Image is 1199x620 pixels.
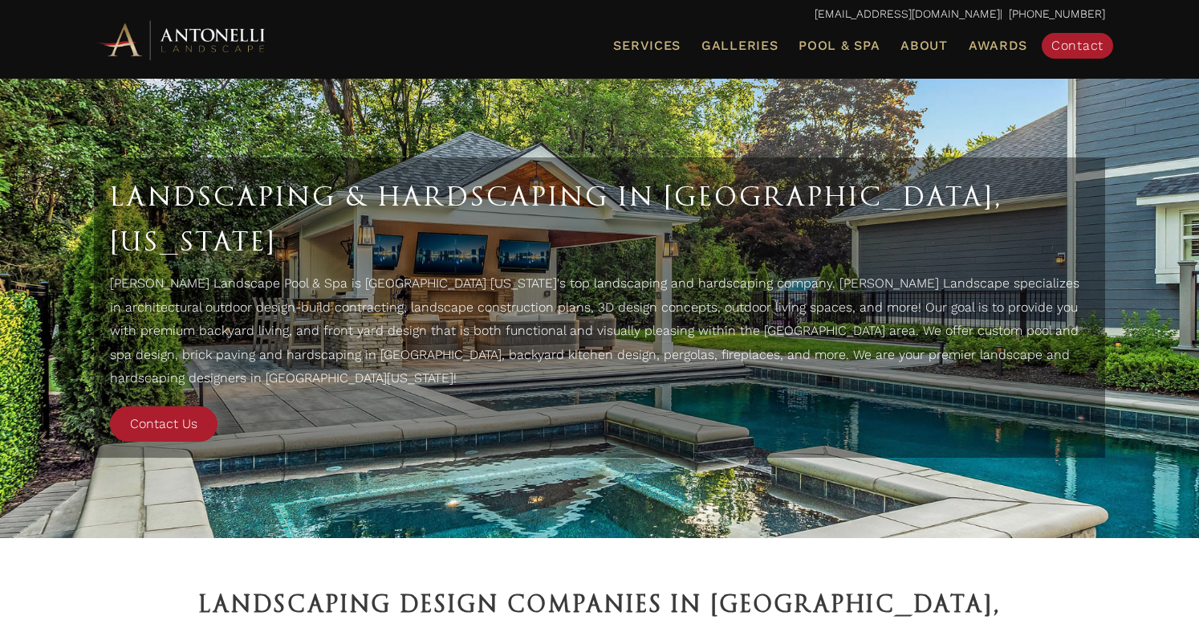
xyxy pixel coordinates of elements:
span: Galleries [701,38,778,53]
a: Contact [1042,33,1113,59]
span: Awards [969,38,1027,53]
a: Contact Us [110,406,217,442]
span: Pool & Spa [799,38,880,53]
a: Awards [962,35,1034,56]
span: About [900,39,948,52]
a: Galleries [695,35,784,56]
span: Contact Us [130,416,197,431]
a: Pool & Spa [792,35,886,56]
h1: Landscaping & Hardscaping in [GEOGRAPHIC_DATA], [US_STATE] [110,173,1089,263]
img: Antonelli Horizontal Logo [94,18,270,62]
p: | [PHONE_NUMBER] [94,4,1105,25]
a: [EMAIL_ADDRESS][DOMAIN_NAME] [815,7,1000,20]
span: Services [613,39,681,52]
a: Services [607,35,687,56]
p: [PERSON_NAME] Landscape Pool & Spa is [GEOGRAPHIC_DATA] [US_STATE]'s top landscaping and hardscap... [110,271,1089,398]
a: About [894,35,954,56]
span: Contact [1051,38,1103,53]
